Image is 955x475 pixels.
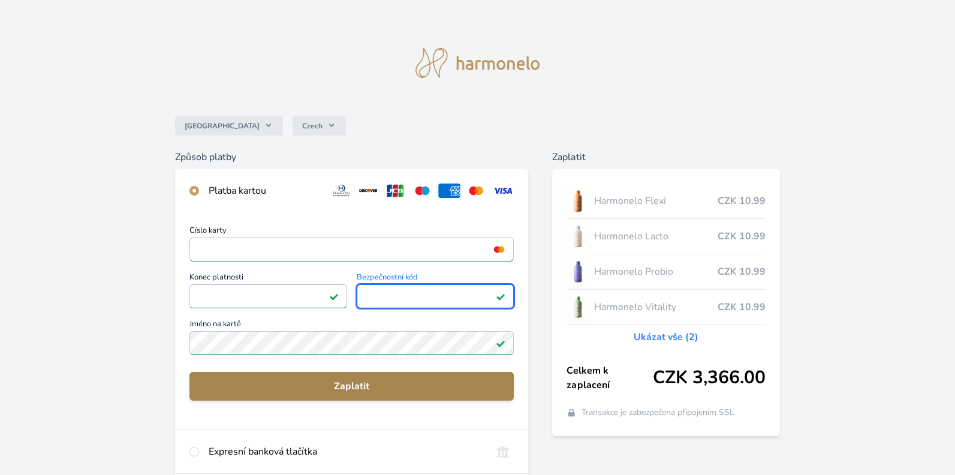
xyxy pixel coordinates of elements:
div: Expresní banková tlačítka [209,444,482,459]
img: jcb.svg [384,184,406,198]
button: [GEOGRAPHIC_DATA] [175,116,283,136]
input: Jméno na kartěPlatné pole [189,331,514,355]
span: CZK 10.99 [718,194,766,208]
span: Transakce je zabezpečena připojením SSL [581,407,734,419]
button: Czech [293,116,346,136]
img: CLEAN_PROBIO_se_stinem_x-lo.jpg [567,257,589,287]
span: Konec platnosti [189,273,347,284]
img: CLEAN_VITALITY_se_stinem_x-lo.jpg [567,292,589,322]
span: Bezpečnostní kód [357,273,514,284]
span: Číslo karty [189,227,514,237]
span: Harmonelo Lacto [594,229,718,243]
img: visa.svg [492,184,514,198]
span: Czech [302,121,323,131]
img: Platné pole [496,338,505,348]
span: CZK 3,366.00 [653,367,766,389]
h6: Způsob platby [175,150,528,164]
span: Zaplatit [199,379,504,393]
img: mc.svg [465,184,487,198]
span: CZK 10.99 [718,300,766,314]
img: diners.svg [330,184,353,198]
span: Harmonelo Probio [594,264,718,279]
span: Jméno na kartě [189,320,514,331]
iframe: Iframe pro datum vypršení platnosti [195,288,342,305]
span: Harmonelo Flexi [594,194,718,208]
img: Platné pole [329,291,339,301]
img: maestro.svg [411,184,433,198]
img: mc [491,244,507,255]
img: amex.svg [438,184,460,198]
span: Celkem k zaplacení [567,363,652,392]
span: [GEOGRAPHIC_DATA] [185,121,260,131]
button: Zaplatit [189,372,514,401]
img: CLEAN_LACTO_se_stinem_x-hi-lo.jpg [567,221,589,251]
span: CZK 10.99 [718,229,766,243]
span: CZK 10.99 [718,264,766,279]
iframe: Iframe pro bezpečnostní kód [362,288,509,305]
img: discover.svg [357,184,379,198]
img: CLEAN_FLEXI_se_stinem_x-hi_(1)-lo.jpg [567,186,589,216]
iframe: Iframe pro číslo karty [195,241,508,258]
img: logo.svg [415,48,540,78]
div: Platba kartou [209,184,321,198]
img: onlineBanking_CZ.svg [492,444,514,459]
h6: Zaplatit [552,150,779,164]
span: Harmonelo Vitality [594,300,718,314]
a: Ukázat vše (2) [634,330,698,344]
img: Platné pole [496,291,505,301]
